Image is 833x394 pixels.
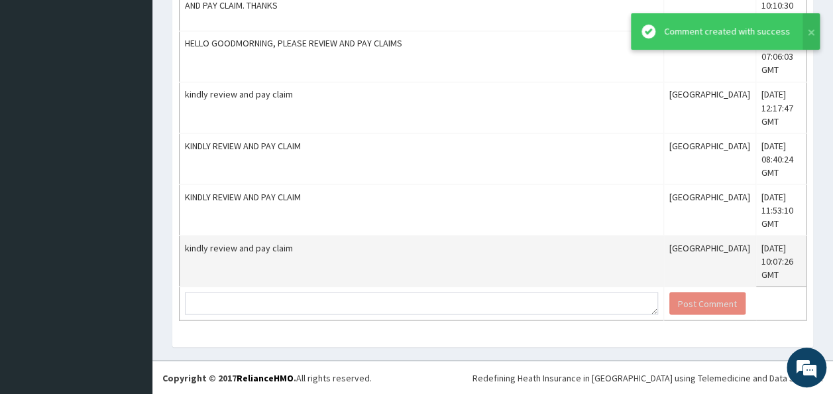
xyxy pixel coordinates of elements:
td: [DATE] 11:53:10 GMT [756,184,806,235]
td: [DATE] 07:06:03 GMT [756,31,806,82]
td: kindly review and pay claim [180,235,664,287]
td: [GEOGRAPHIC_DATA] [664,184,756,235]
div: Minimize live chat window [217,7,249,38]
div: Redefining Heath Insurance in [GEOGRAPHIC_DATA] using Telemedicine and Data Science! [472,371,823,384]
footer: All rights reserved. [152,360,833,394]
td: KINDLY REVIEW AND PAY CLAIM [180,133,664,184]
td: kindly review and pay claim [180,82,664,133]
img: d_794563401_company_1708531726252_794563401 [25,66,54,99]
td: [GEOGRAPHIC_DATA] [664,235,756,287]
td: [DATE] 08:40:24 GMT [756,133,806,184]
div: Comment created with success [664,25,790,38]
a: RelianceHMO [237,371,294,383]
td: [GEOGRAPHIC_DATA] [664,82,756,133]
strong: Copyright © 2017 . [162,371,296,383]
span: We're online! [77,115,183,249]
td: [GEOGRAPHIC_DATA] [664,31,756,82]
div: Chat with us now [69,74,223,92]
td: [GEOGRAPHIC_DATA] [664,133,756,184]
textarea: Type your message and hit 'Enter' [7,257,252,304]
td: KINDLY REVIEW AND PAY CLAIM [180,184,664,235]
td: HELLO GOODMORNING, PLEASE REVIEW AND PAY CLAIMS [180,31,664,82]
td: [DATE] 12:17:47 GMT [756,82,806,133]
button: Post Comment [669,292,746,314]
td: [DATE] 10:07:26 GMT [756,235,806,287]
